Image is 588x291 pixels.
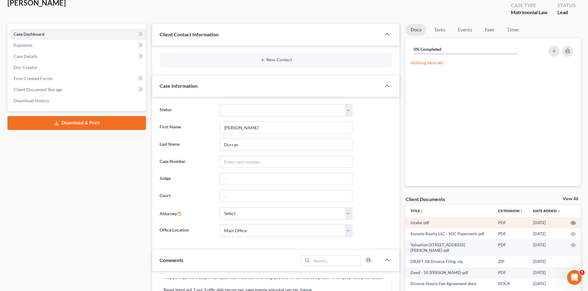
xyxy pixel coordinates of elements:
span: Case Details [14,54,37,59]
td: Divorce Hourly Fee Agreement-docx [406,278,493,289]
td: Valuation [STREET_ADDRESS][PERSON_NAME]-pdf [406,239,493,256]
a: Events [453,24,477,36]
iframe: Intercom live chat [567,270,582,285]
label: Office Location [156,224,216,237]
td: [DATE] [528,217,566,228]
span: Payments [14,42,32,48]
input: Enter case number... [220,156,352,168]
div: Matrimonial Law [511,9,548,16]
input: Enter First Name... [220,122,352,133]
a: Docs [406,24,427,36]
span: 5 [580,270,585,275]
td: Enzonio Realty LLC - SOC Paperowrk-pdf [406,228,493,239]
td: Deed - 10 [PERSON_NAME]-pdf [406,267,493,278]
input: Search... [312,255,361,266]
td: [DATE] [528,228,566,239]
a: Extensionunfold_more [498,208,523,213]
span: Case Dashboard [14,31,44,37]
span: Client Document Storage [14,87,62,92]
a: Tasks [429,24,450,36]
i: unfold_more [420,209,424,213]
a: View All [563,197,578,201]
label: Status [156,104,216,116]
td: DOCX [493,278,528,289]
td: PDF [493,267,528,278]
label: First Name [156,121,216,134]
i: expand_more [557,209,561,213]
a: Firm Created Forms [9,73,146,84]
td: [DATE] [528,267,566,278]
td: [DATE] [528,278,566,289]
a: Timer [502,24,524,36]
a: Download History [9,95,146,106]
label: Court [156,190,216,202]
span: Case Information [160,83,198,89]
div: Case Type [511,2,548,9]
input: -- [220,190,352,202]
strong: 0% Completed [414,46,441,52]
td: PDF [493,228,528,239]
a: Client Document Storage [9,84,146,95]
td: DRAFT 1B Divorce Filing-zip [406,256,493,267]
i: unfold_more [519,209,523,213]
a: Fees [480,24,499,36]
a: Titleunfold_more [411,208,424,213]
td: [DATE] [528,239,566,256]
a: Download & Print [7,116,146,130]
div: Lead [557,9,576,16]
span: Comments [160,257,183,263]
label: Attorney [156,207,216,220]
span: Doc Creator [14,65,38,70]
td: Intake-pdf [406,217,493,228]
label: Judge [156,173,216,185]
p: Nothing here yet! [411,60,576,66]
td: [DATE] [528,256,566,267]
span: Download History [14,98,49,103]
span: Firm Created Forms [14,76,52,81]
a: Case Details [9,51,146,62]
input: Enter Last Name... [220,139,352,151]
div: Status [557,2,576,9]
label: Last Name [156,139,216,151]
span: Client Contact Information [160,31,219,37]
a: Doc Creator [9,62,146,73]
td: ZIP [493,256,528,267]
input: -- [220,173,352,185]
a: Date Added expand_more [533,208,561,213]
td: PDF [493,217,528,228]
a: Payments [9,40,146,51]
button: New Contact [165,58,387,63]
td: PDF [493,239,528,256]
div: Client Documents [406,196,445,202]
a: Case Dashboard [9,29,146,40]
label: Case Number [156,156,216,168]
